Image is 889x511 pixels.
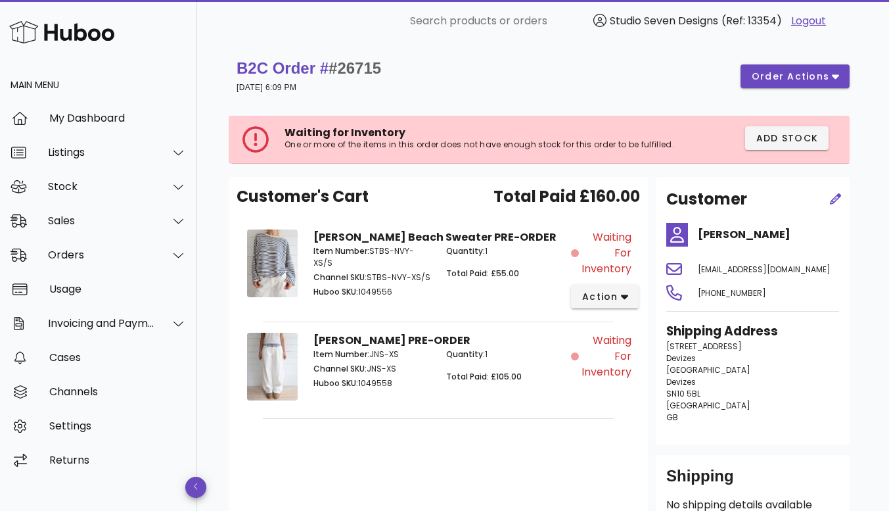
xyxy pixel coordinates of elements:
[313,272,367,283] span: Channel SKU:
[313,377,358,389] span: Huboo SKU:
[791,13,826,29] a: Logout
[237,59,381,77] strong: B2C Order #
[493,185,640,208] span: Total Paid £160.00
[666,353,696,364] span: Devizes
[446,245,485,256] span: Quantity:
[666,322,839,341] h3: Shipping Address
[666,364,750,376] span: [GEOGRAPHIC_DATA]
[446,268,519,279] span: Total Paid: £55.00
[49,454,187,466] div: Returns
[698,264,831,275] span: [EMAIL_ADDRESS][DOMAIN_NAME]
[666,412,678,423] span: GB
[666,341,742,352] span: [STREET_ADDRESS]
[49,420,187,432] div: Settings
[48,214,155,227] div: Sales
[237,83,296,92] small: [DATE] 6:09 PM
[285,139,677,150] p: One or more of the items in this order does not have enough stock for this order to be fulfilled.
[247,333,298,401] img: Product Image
[237,185,369,208] span: Customer's Cart
[666,388,700,399] span: SN10 5BL
[49,351,187,364] div: Cases
[756,132,819,145] span: Add Stock
[313,349,430,360] p: JNS-XS
[285,125,405,140] span: Waiting for Inventory
[313,349,369,360] span: Item Number:
[313,286,358,297] span: Huboo SKU:
[49,112,187,124] div: My Dashboard
[313,333,470,348] strong: [PERSON_NAME] PRE-ORDER
[446,371,522,382] span: Total Paid: £105.00
[313,245,430,269] p: STBS-NVY-XS/S
[49,283,187,295] div: Usage
[666,466,839,497] div: Shipping
[329,59,381,77] span: #26715
[666,400,750,411] span: [GEOGRAPHIC_DATA]
[571,285,639,308] button: action
[48,317,155,329] div: Invoicing and Payments
[48,249,155,261] div: Orders
[313,286,430,298] p: 1049556
[698,227,839,243] h4: [PERSON_NAME]
[581,290,618,304] span: action
[581,333,631,380] span: Waiting for Inventory
[745,126,829,150] button: Add Stock
[247,230,298,297] img: Product Image
[610,13,718,28] span: Studio Seven Designs
[313,245,369,256] span: Item Number:
[9,18,114,46] img: Huboo Logo
[666,376,696,387] span: Devizes
[313,377,430,389] p: 1049558
[313,363,430,375] p: JNS-XS
[446,245,563,257] p: 1
[741,64,850,88] button: order actions
[446,349,485,360] span: Quantity:
[49,385,187,398] div: Channels
[666,187,747,211] h2: Customer
[313,230,557,245] strong: [PERSON_NAME] Beach Sweater PRE-ORDER
[313,363,367,374] span: Channel SKU:
[48,146,155,158] div: Listings
[721,13,782,28] span: (Ref: 13354)
[446,349,563,360] p: 1
[698,287,766,299] span: [PHONE_NUMBER]
[581,230,631,277] span: Waiting for Inventory
[48,180,155,193] div: Stock
[313,272,430,283] p: STBS-NVY-XS/S
[751,70,830,84] span: order actions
